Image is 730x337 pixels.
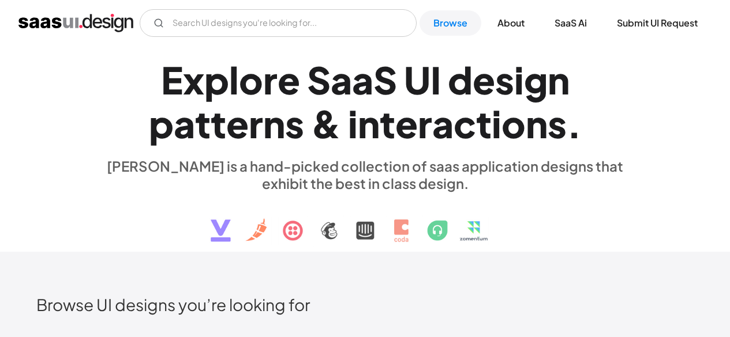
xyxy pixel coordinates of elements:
[567,101,582,146] div: .
[226,101,249,146] div: e
[195,101,211,146] div: t
[100,157,631,192] div: [PERSON_NAME] is a hand-picked collection of saas application designs that exhibit the best in cl...
[229,58,239,102] div: l
[278,58,300,102] div: e
[430,58,441,102] div: I
[36,294,694,315] h2: Browse UI designs you’re looking for
[140,9,417,37] input: Search UI designs you're looking for...
[285,101,304,146] div: s
[418,101,432,146] div: r
[190,192,540,252] img: text, icon, saas logo
[541,10,601,36] a: SaaS Ai
[548,58,570,102] div: n
[476,101,492,146] div: t
[484,10,538,36] a: About
[307,58,331,102] div: S
[263,101,285,146] div: n
[140,9,417,37] form: Email Form
[501,101,526,146] div: o
[373,58,397,102] div: S
[358,101,380,146] div: n
[526,101,548,146] div: n
[603,10,712,36] a: Submit UI Request
[352,58,373,102] div: a
[204,58,229,102] div: p
[174,101,195,146] div: a
[100,58,631,146] h1: Explore SaaS UI design patterns & interactions.
[404,58,430,102] div: U
[380,101,395,146] div: t
[473,58,495,102] div: e
[495,58,514,102] div: s
[211,101,226,146] div: t
[239,58,263,102] div: o
[348,101,358,146] div: i
[249,101,263,146] div: r
[420,10,481,36] a: Browse
[454,101,476,146] div: c
[263,58,278,102] div: r
[548,101,567,146] div: s
[311,101,341,146] div: &
[18,14,133,32] a: home
[183,58,204,102] div: x
[448,58,473,102] div: d
[432,101,454,146] div: a
[524,58,548,102] div: g
[331,58,352,102] div: a
[514,58,524,102] div: i
[492,101,501,146] div: i
[161,58,183,102] div: E
[395,101,418,146] div: e
[149,101,174,146] div: p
